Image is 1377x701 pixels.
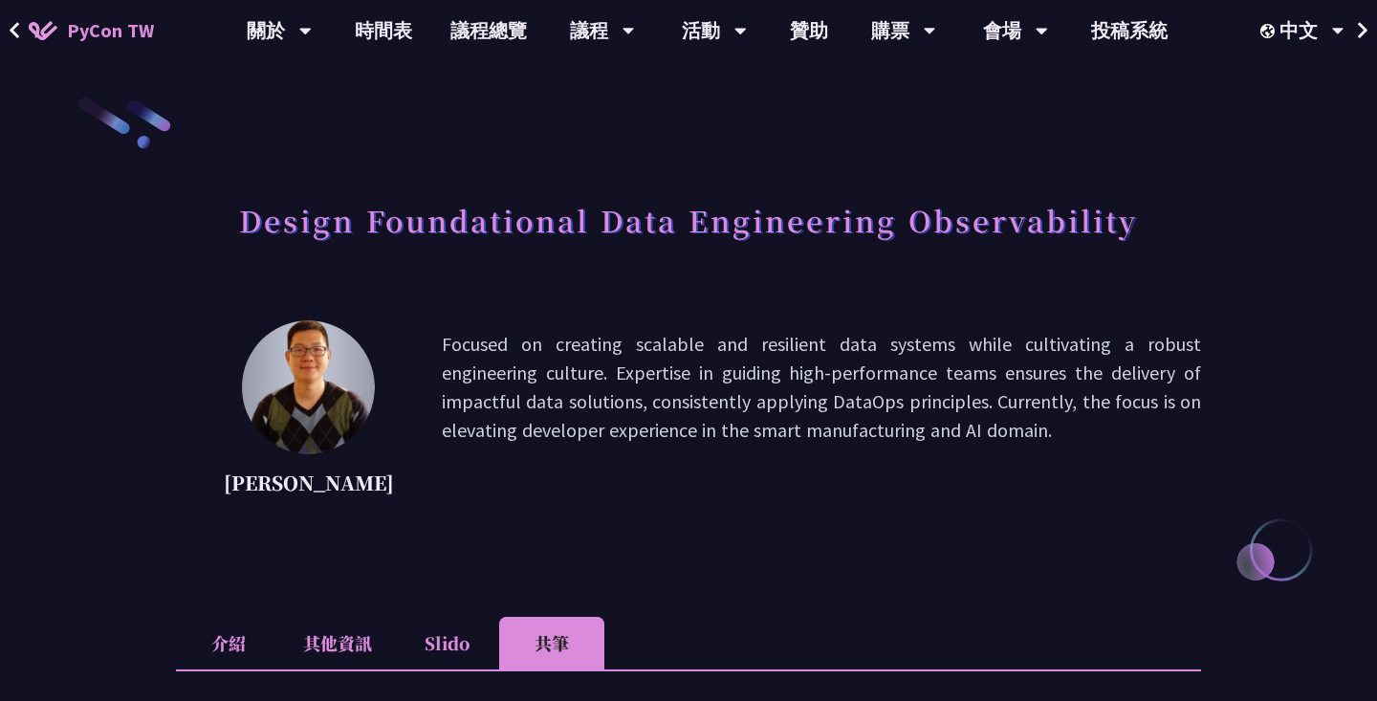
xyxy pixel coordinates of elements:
[499,617,604,669] li: 共筆
[281,617,394,669] li: 其他資訊
[224,469,394,497] p: [PERSON_NAME]
[242,320,375,454] img: Shuhsi Lin
[176,617,281,669] li: 介紹
[1260,24,1279,38] img: Locale Icon
[239,191,1138,249] h1: Design Foundational Data Engineering Observability
[442,330,1201,502] p: Focused on creating scalable and resilient data systems while cultivating a robust engineering cu...
[67,16,154,45] span: PyCon TW
[29,21,57,40] img: Home icon of PyCon TW 2025
[10,7,173,55] a: PyCon TW
[394,617,499,669] li: Slido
